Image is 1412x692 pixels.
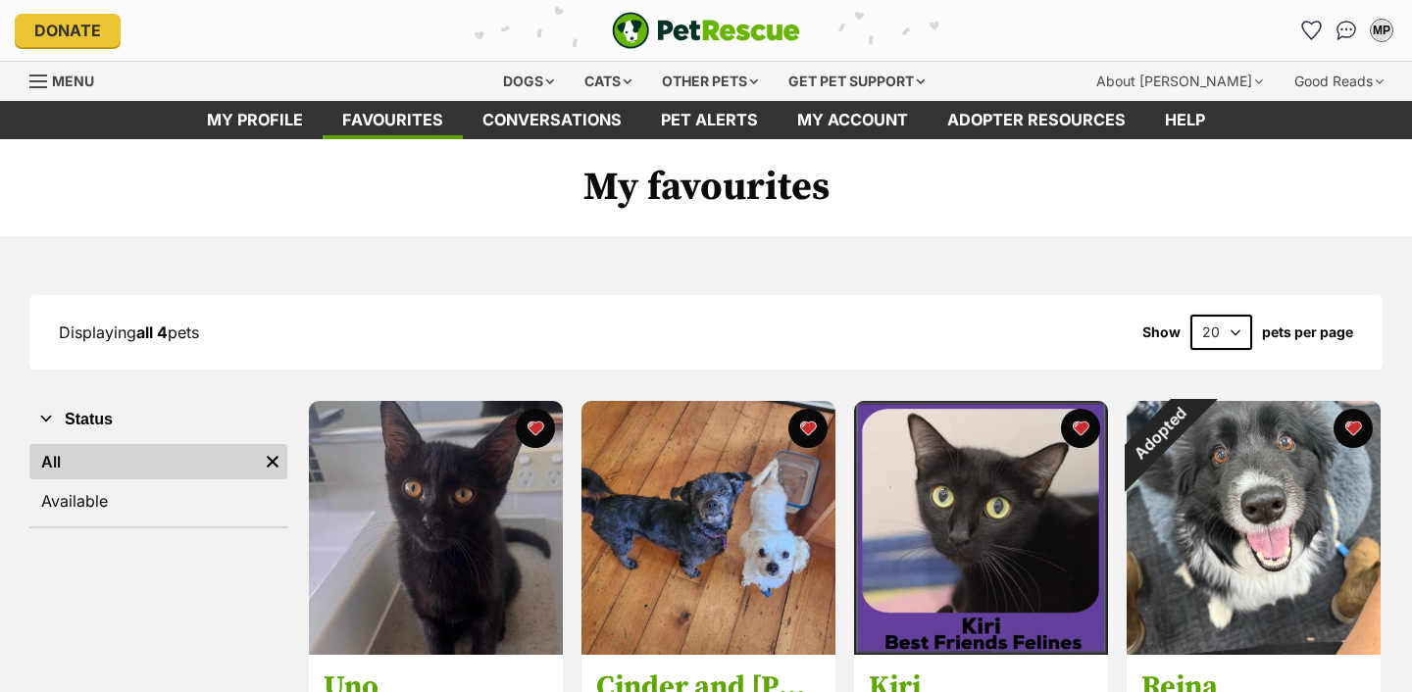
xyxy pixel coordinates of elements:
[516,409,555,448] button: favourite
[612,12,800,49] img: logo-e224e6f780fb5917bec1dbf3a21bbac754714ae5b6737aabdf751b685950b380.svg
[29,444,258,479] a: All
[1061,409,1100,448] button: favourite
[581,401,835,655] img: Cinder and AJ
[463,101,641,139] a: conversations
[648,62,772,101] div: Other pets
[1127,639,1381,659] a: Adopted
[571,62,645,101] div: Cats
[928,101,1145,139] a: Adopter resources
[1372,21,1391,40] div: MP
[1145,101,1225,139] a: Help
[187,101,323,139] a: My profile
[59,322,199,342] span: Displaying pets
[136,322,168,342] strong: all 4
[1281,62,1397,101] div: Good Reads
[1331,15,1362,46] a: Conversations
[323,101,463,139] a: Favourites
[1295,15,1327,46] a: Favourites
[778,101,928,139] a: My account
[612,12,800,49] a: PetRescue
[1083,62,1277,101] div: About [PERSON_NAME]
[1101,375,1218,492] div: Adopted
[854,401,1108,655] img: Kiri
[309,401,563,655] img: Uno
[29,483,287,519] a: Available
[788,409,828,448] button: favourite
[29,440,287,526] div: Status
[489,62,568,101] div: Dogs
[1336,21,1357,40] img: chat-41dd97257d64d25036548639549fe6c8038ab92f7586957e7f3b1b290dea8141.svg
[52,73,94,89] span: Menu
[29,62,108,97] a: Menu
[1142,324,1181,340] span: Show
[1334,409,1373,448] button: favourite
[641,101,778,139] a: Pet alerts
[1366,15,1397,46] button: My account
[29,407,287,432] button: Status
[1295,15,1397,46] ul: Account quick links
[258,444,287,479] a: Remove filter
[15,14,121,47] a: Donate
[1127,401,1381,655] img: Reina
[775,62,938,101] div: Get pet support
[1262,324,1353,340] label: pets per page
